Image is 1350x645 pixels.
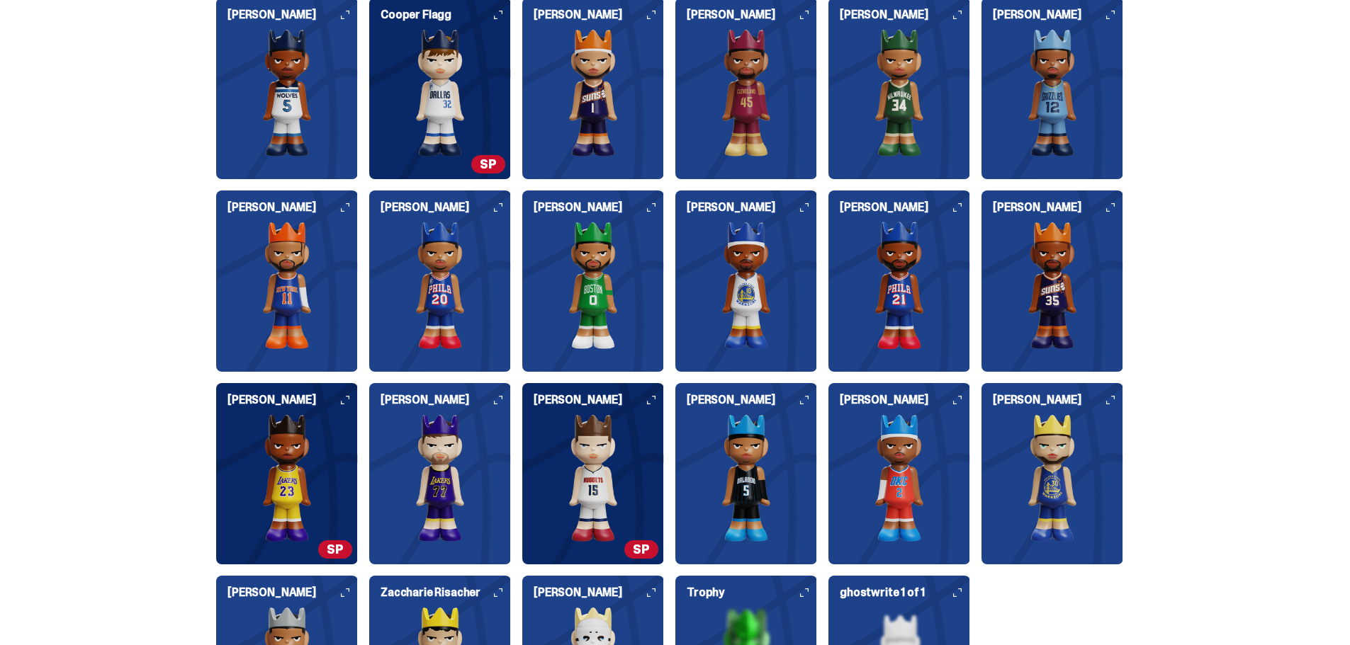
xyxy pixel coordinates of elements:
h6: [PERSON_NAME] [381,394,511,406]
img: card image [216,222,358,349]
h6: [PERSON_NAME] [993,9,1123,21]
span: SP [624,540,658,559]
img: card image [981,222,1123,349]
img: card image [216,414,358,542]
h6: [PERSON_NAME] [227,394,358,406]
h6: [PERSON_NAME] [227,587,358,598]
img: card image [522,414,664,542]
img: card image [828,414,970,542]
h6: [PERSON_NAME] [840,202,970,213]
h6: [PERSON_NAME] [227,9,358,21]
img: card image [675,29,817,156]
h6: [PERSON_NAME] [687,9,817,21]
img: card image [522,222,664,349]
h6: [PERSON_NAME] [840,9,970,21]
img: card image [675,414,817,542]
h6: [PERSON_NAME] [993,394,1123,406]
span: SP [318,540,352,559]
h6: ghostwrite 1 of 1 [840,587,970,598]
span: SP [471,155,505,173]
img: card image [369,414,511,542]
img: card image [981,414,1123,542]
img: card image [522,29,664,156]
img: card image [828,222,970,349]
h6: Zaccharie Risacher [381,587,511,598]
img: card image [369,29,511,156]
img: card image [369,222,511,349]
img: card image [216,29,358,156]
h6: [PERSON_NAME] [534,9,664,21]
h6: [PERSON_NAME] [227,202,358,213]
h6: [PERSON_NAME] [534,587,664,598]
h6: [PERSON_NAME] [687,394,817,406]
img: card image [828,29,970,156]
h6: [PERSON_NAME] [687,202,817,213]
h6: Cooper Flagg [381,9,511,21]
h6: [PERSON_NAME] [381,202,511,213]
h6: [PERSON_NAME] [993,202,1123,213]
h6: [PERSON_NAME] [534,394,664,406]
h6: [PERSON_NAME] [840,394,970,406]
h6: Trophy [687,587,817,598]
h6: [PERSON_NAME] [534,202,664,213]
img: card image [981,29,1123,156]
img: card image [675,222,817,349]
